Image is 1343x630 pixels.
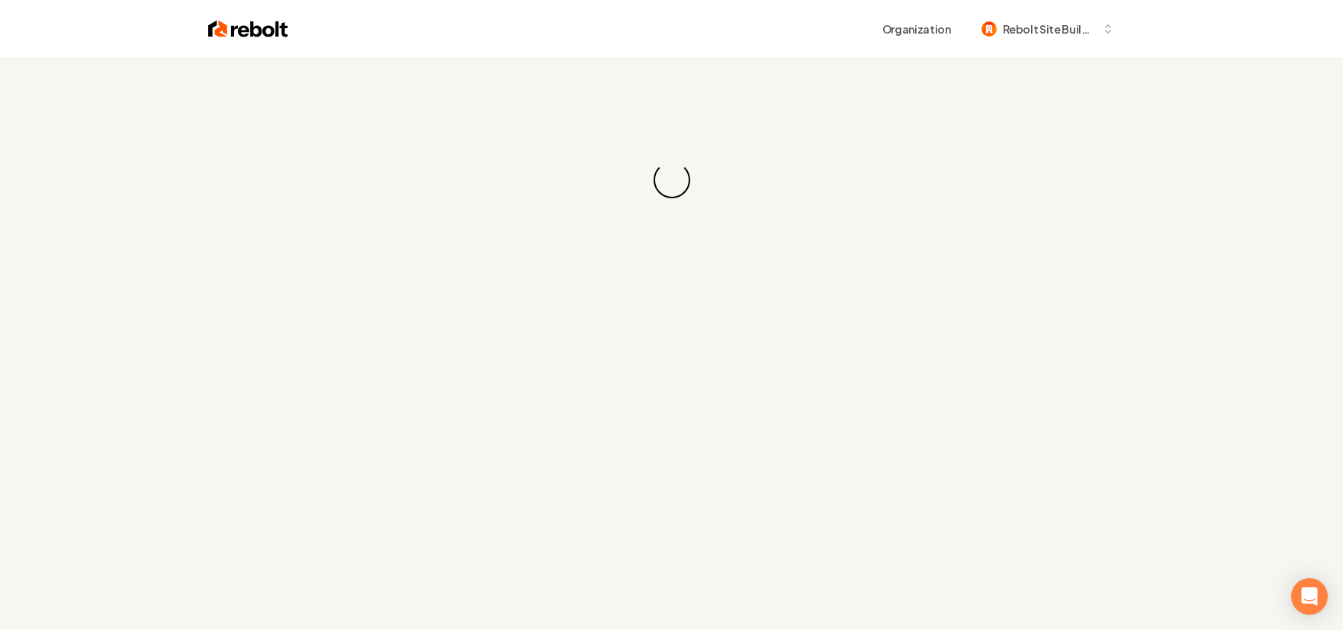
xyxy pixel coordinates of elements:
span: Rebolt Site Builder [1003,21,1096,37]
img: Rebolt Site Builder [982,21,997,37]
div: Open Intercom Messenger [1291,578,1328,615]
button: Organization [873,15,960,43]
img: Rebolt Logo [208,18,288,40]
div: Loading [647,155,697,205]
